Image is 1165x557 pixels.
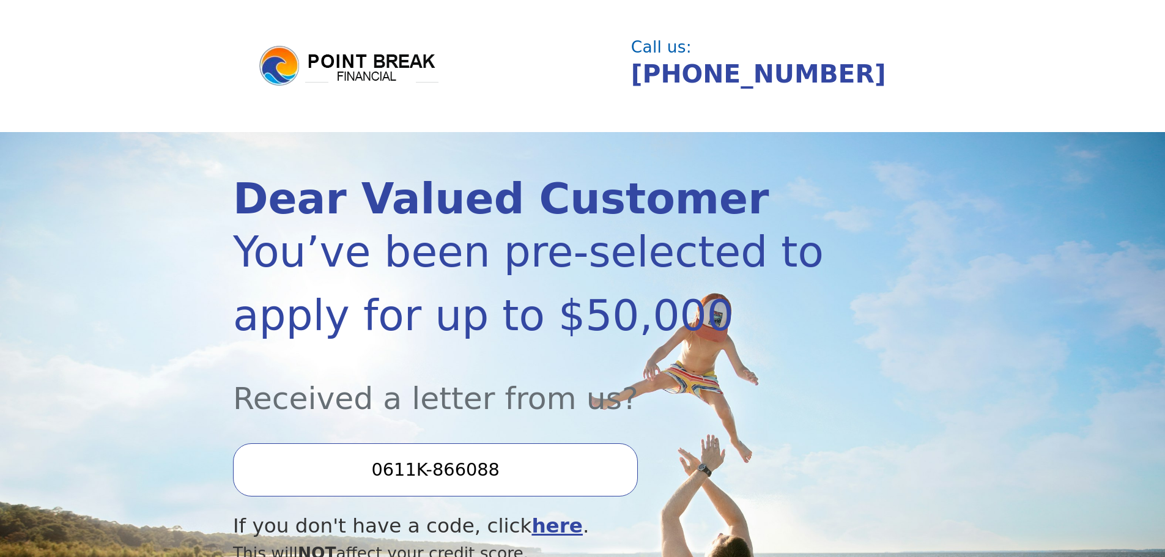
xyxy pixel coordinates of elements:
a: here [531,514,583,537]
div: Call us: [631,39,922,55]
div: If you don't have a code, click . [233,511,827,541]
div: Dear Valued Customer [233,178,827,220]
img: logo.png [257,44,441,88]
a: [PHONE_NUMBER] [631,59,886,89]
div: Received a letter from us? [233,347,827,421]
input: Enter your Offer Code: [233,443,638,496]
div: You’ve been pre-selected to apply for up to $50,000 [233,220,827,347]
